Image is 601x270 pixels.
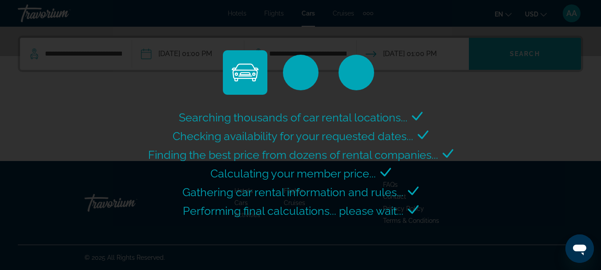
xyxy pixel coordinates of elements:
[210,167,376,180] span: Calculating your member price...
[179,111,407,124] span: Searching thousands of car rental locations...
[148,148,438,161] span: Finding the best price from dozens of rental companies...
[183,204,403,218] span: Performing final calculations... please wait...
[173,129,413,143] span: Checking availability for your requested dates...
[565,234,594,263] iframe: Button to launch messaging window
[182,185,403,199] span: Gathering car rental information and rules...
